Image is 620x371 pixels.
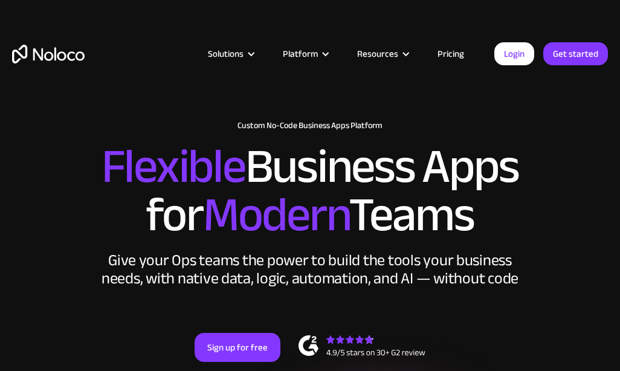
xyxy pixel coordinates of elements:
[193,46,268,62] div: Solutions
[268,46,342,62] div: Platform
[203,170,349,260] span: Modern
[283,46,318,62] div: Platform
[98,251,522,288] div: Give your Ops teams the power to build the tools your business needs, with native data, logic, au...
[12,143,608,239] h2: Business Apps for Teams
[543,42,608,65] a: Get started
[195,333,280,362] a: Sign up for free
[494,42,534,65] a: Login
[12,45,85,63] a: home
[342,46,422,62] div: Resources
[12,121,608,131] h1: Custom No-Code Business Apps Platform
[422,46,479,62] a: Pricing
[102,121,245,211] span: Flexible
[208,46,244,62] div: Solutions
[357,46,398,62] div: Resources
